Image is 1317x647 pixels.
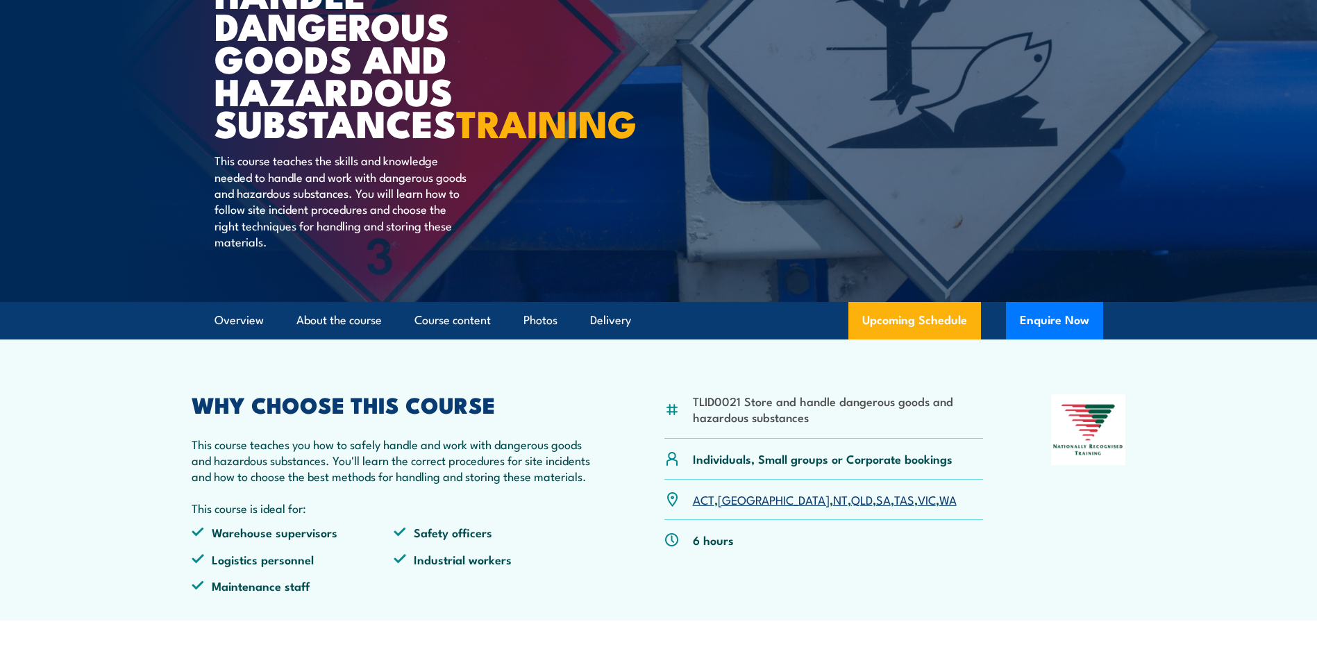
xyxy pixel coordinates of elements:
a: SA [876,491,891,507]
a: QLD [851,491,873,507]
a: WA [939,491,957,507]
p: , , , , , , , [693,491,957,507]
a: Overview [215,302,264,339]
button: Enquire Now [1006,302,1103,339]
h2: WHY CHOOSE THIS COURSE [192,394,597,414]
p: This course teaches the skills and knowledge needed to handle and work with dangerous goods and h... [215,152,468,249]
li: Warehouse supervisors [192,524,394,540]
a: About the course [296,302,382,339]
img: Nationally Recognised Training logo. [1051,394,1126,465]
li: Maintenance staff [192,578,394,594]
strong: TRAINING [456,93,637,151]
a: [GEOGRAPHIC_DATA] [718,491,830,507]
p: This course teaches you how to safely handle and work with dangerous goods and hazardous substanc... [192,436,597,485]
li: Safety officers [394,524,596,540]
a: TAS [894,491,914,507]
a: Photos [523,302,557,339]
a: NT [833,491,848,507]
li: TLID0021 Store and handle dangerous goods and hazardous substances [693,393,984,426]
a: Upcoming Schedule [848,302,981,339]
a: VIC [918,491,936,507]
p: 6 hours [693,532,734,548]
a: ACT [693,491,714,507]
li: Industrial workers [394,551,596,567]
li: Logistics personnel [192,551,394,567]
p: Individuals, Small groups or Corporate bookings [693,451,953,467]
a: Course content [414,302,491,339]
p: This course is ideal for: [192,500,597,516]
a: Delivery [590,302,631,339]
